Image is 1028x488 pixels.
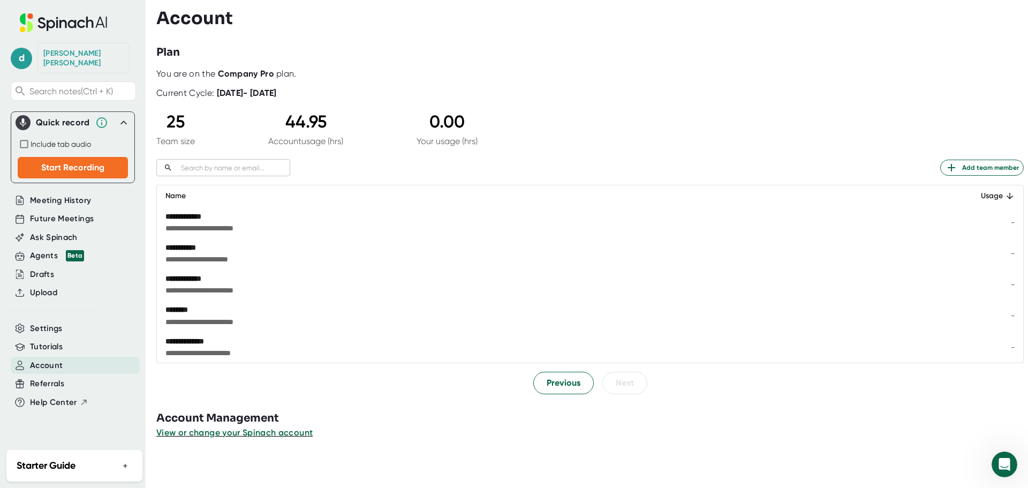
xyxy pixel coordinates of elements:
[417,111,478,132] div: 0.00
[268,111,343,132] div: 44.95
[156,136,195,146] div: Team size
[156,8,233,28] h3: Account
[547,377,580,389] span: Previous
[30,322,63,335] button: Settings
[118,458,132,474] button: +
[29,86,113,96] span: Search notes (Ctrl + K)
[16,112,130,133] div: Quick record
[30,396,88,409] button: Help Center
[30,213,94,225] button: Future Meetings
[11,48,32,69] span: d
[30,231,78,244] button: Ask Spinach
[30,194,91,207] button: Meeting History
[602,372,647,394] button: Next
[268,136,343,146] div: Account usage (hrs)
[156,426,313,439] button: View or change your Spinach account
[156,427,313,438] span: View or change your Spinach account
[41,162,104,172] span: Start Recording
[18,157,128,178] button: Start Recording
[954,269,1023,300] td: -
[533,372,594,394] button: Previous
[66,250,84,261] div: Beta
[36,117,90,128] div: Quick record
[156,410,1028,426] h3: Account Management
[417,136,478,146] div: Your usage (hrs)
[31,140,91,148] span: Include tab audio
[940,160,1024,176] button: Add team member
[30,359,63,372] button: Account
[962,190,1015,202] div: Usage
[30,250,84,262] button: Agents Beta
[30,268,54,281] button: Drafts
[218,69,274,79] b: Company Pro
[30,250,84,262] div: Agents
[156,88,277,99] div: Current Cycle:
[43,49,124,67] div: Danielle Evans
[30,341,63,353] button: Tutorials
[30,287,57,299] button: Upload
[177,162,290,174] input: Search by name or email...
[17,459,75,473] h2: Starter Guide
[18,138,128,151] div: Record both your microphone and the audio from your browser tab (e.g., videos, meetings, etc.)
[30,396,77,409] span: Help Center
[616,377,634,389] span: Next
[156,111,195,132] div: 25
[217,88,277,98] b: [DATE] - [DATE]
[992,452,1017,477] iframe: Intercom live chat
[954,300,1023,331] td: -
[954,238,1023,269] td: -
[954,332,1023,363] td: -
[165,190,945,202] div: Name
[945,161,1019,174] span: Add team member
[954,207,1023,238] td: -
[30,378,64,390] button: Referrals
[156,44,180,61] h3: Plan
[156,69,1024,79] div: You are on the plan.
